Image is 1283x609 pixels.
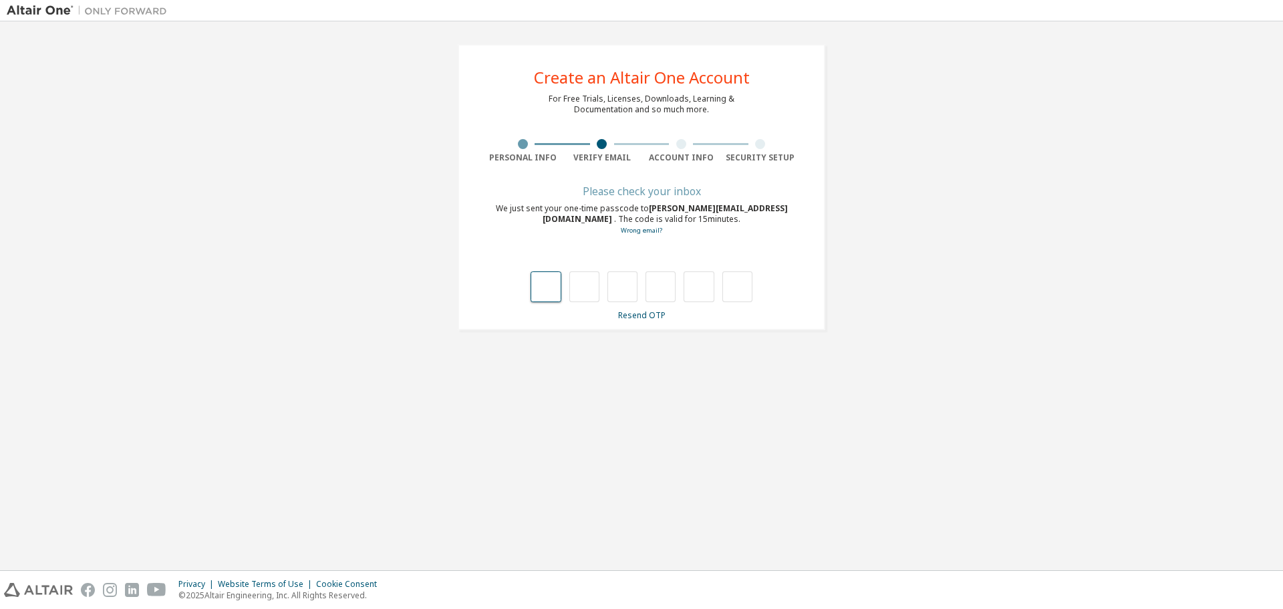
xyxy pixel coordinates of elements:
[81,583,95,597] img: facebook.svg
[621,226,662,235] a: Go back to the registration form
[178,590,385,601] p: © 2025 Altair Engineering, Inc. All Rights Reserved.
[483,152,563,163] div: Personal Info
[316,579,385,590] div: Cookie Consent
[641,152,721,163] div: Account Info
[103,583,117,597] img: instagram.svg
[178,579,218,590] div: Privacy
[147,583,166,597] img: youtube.svg
[563,152,642,163] div: Verify Email
[218,579,316,590] div: Website Terms of Use
[483,187,800,195] div: Please check your inbox
[618,310,666,321] a: Resend OTP
[721,152,801,163] div: Security Setup
[549,94,734,115] div: For Free Trials, Licenses, Downloads, Learning & Documentation and so much more.
[483,203,800,236] div: We just sent your one-time passcode to . The code is valid for 15 minutes.
[125,583,139,597] img: linkedin.svg
[7,4,174,17] img: Altair One
[534,70,750,86] div: Create an Altair One Account
[543,203,788,225] span: [PERSON_NAME][EMAIL_ADDRESS][DOMAIN_NAME]
[4,583,73,597] img: altair_logo.svg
